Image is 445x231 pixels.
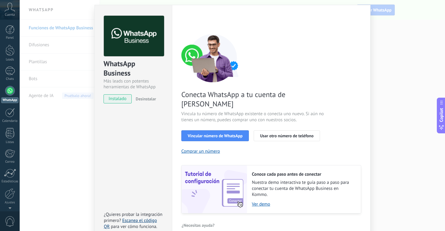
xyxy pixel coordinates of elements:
div: Estadísticas [1,180,19,184]
h2: Conoce cada paso antes de conectar [252,171,355,177]
span: Copilot [438,108,444,122]
button: Usar otro número de teléfono [254,130,320,141]
div: Más leads con potentes herramientas de WhatsApp [104,78,163,90]
div: Leads [1,58,19,62]
span: Cuenta [5,13,15,17]
div: WhatsApp Business [104,59,163,78]
button: Vincular número de WhatsApp [181,130,249,141]
span: instalado [104,94,131,103]
span: Nuestra demo interactiva te guía paso a paso para conectar tu cuenta de WhatsApp Business en Kommo. [252,180,355,198]
span: Vincular número de WhatsApp [188,134,242,138]
div: Chats [1,77,19,81]
a: Ver demo [252,201,355,207]
div: WhatsApp [1,97,18,103]
a: Escanea el código QR [104,218,157,229]
div: Panel [1,36,19,40]
img: logo_main.png [104,16,164,57]
div: Listas [1,140,19,144]
span: ¿Necesitas ayuda? [182,223,215,227]
span: para ver cómo funciona. [111,224,157,229]
span: Desinstalar [136,96,156,102]
span: Vincula tu número de WhatsApp existente o conecta uno nuevo. Si aún no tienes un número, puedes c... [181,111,325,123]
div: Calendario [1,119,19,123]
button: ¿Necesitas ayuda? [181,221,215,230]
button: Desinstalar [133,94,156,103]
span: Conecta WhatsApp a tu cuenta de [PERSON_NAME] [181,90,325,109]
span: Usar otro número de teléfono [260,134,313,138]
button: Comprar un número [181,148,220,154]
div: Correo [1,160,19,164]
img: connect number [181,34,245,82]
span: ¿Quieres probar la integración primero? [104,212,163,223]
div: Ajustes [1,201,19,205]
